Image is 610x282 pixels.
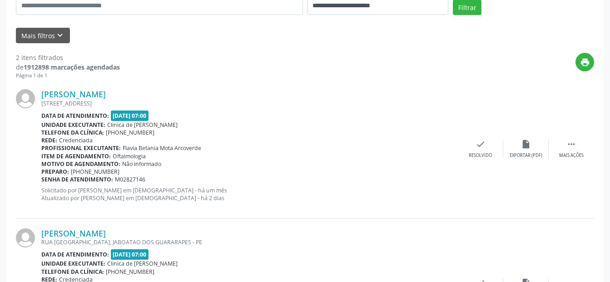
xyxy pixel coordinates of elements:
[559,152,584,159] div: Mais ações
[41,121,105,129] b: Unidade executante:
[41,144,121,152] b: Profissional executante:
[106,129,154,136] span: [PHONE_NUMBER]
[106,268,154,276] span: [PHONE_NUMBER]
[107,121,178,129] span: Clinica de [PERSON_NAME]
[41,168,69,176] b: Preparo:
[16,72,120,80] div: Página 1 de 1
[111,249,149,260] span: [DATE] 07:00
[41,238,458,246] div: RUA [GEOGRAPHIC_DATA], JABOATAO DOS GUARARAPES - PE
[59,136,93,144] span: Credenciada
[41,268,104,276] b: Telefone da clínica:
[16,28,70,44] button: Mais filtroskeyboard_arrow_down
[41,251,109,258] b: Data de atendimento:
[521,139,531,149] i: insert_drive_file
[71,168,119,176] span: [PHONE_NUMBER]
[41,160,120,168] b: Motivo de agendamento:
[476,139,486,149] i: check
[510,152,542,159] div: Exportar (PDF)
[16,228,35,247] img: img
[41,89,106,99] a: [PERSON_NAME]
[469,152,492,159] div: Resolvido
[41,100,458,107] div: [STREET_ADDRESS]
[41,186,458,202] p: Solicitado por [PERSON_NAME] em [DEMOGRAPHIC_DATA] - há um mês Atualizado por [PERSON_NAME] em [D...
[41,228,106,238] a: [PERSON_NAME]
[580,57,590,67] i: print
[41,260,105,267] b: Unidade executante:
[16,89,35,108] img: img
[55,30,65,40] i: keyboard_arrow_down
[123,144,201,152] span: Flavia Betania Mota Arcoverde
[122,160,161,168] span: Não informado
[115,176,145,183] span: M02827146
[566,139,576,149] i: 
[41,176,113,183] b: Senha de atendimento:
[41,136,57,144] b: Rede:
[24,63,120,71] strong: 1912898 marcações agendadas
[111,111,149,121] span: [DATE] 07:00
[107,260,178,267] span: Clinica de [PERSON_NAME]
[41,152,111,160] b: Item de agendamento:
[41,112,109,120] b: Data de atendimento:
[575,53,594,71] button: print
[113,152,146,160] span: Oftalmologia
[16,53,120,62] div: 2 itens filtrados
[41,129,104,136] b: Telefone da clínica:
[16,62,120,72] div: de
